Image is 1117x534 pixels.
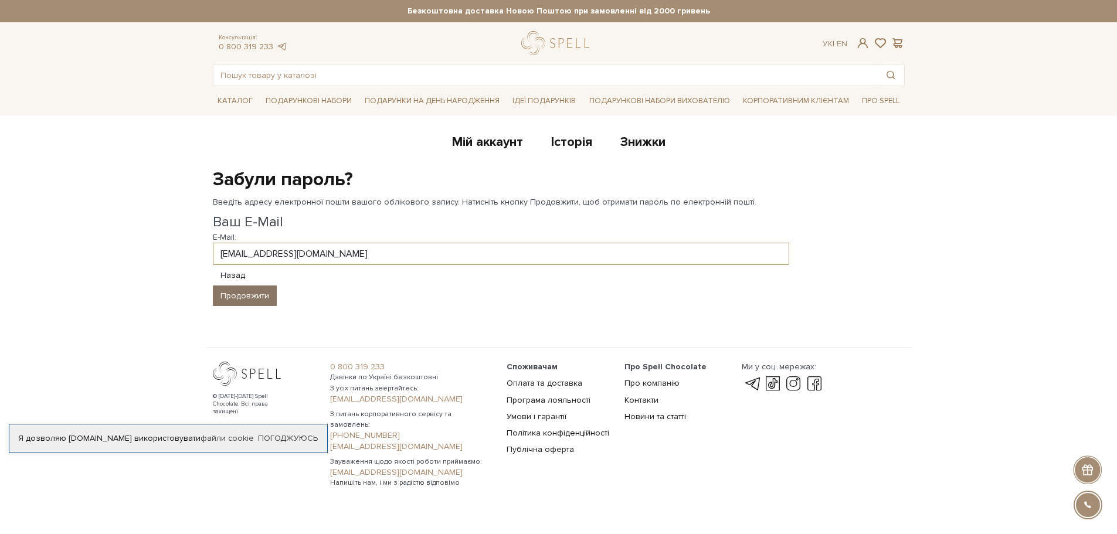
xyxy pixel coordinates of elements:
[620,134,666,154] a: Знижки
[624,362,707,372] span: Про Spell Chocolate
[261,92,357,110] a: Подарункові набори
[330,441,493,452] a: [EMAIL_ADDRESS][DOMAIN_NAME]
[624,411,686,421] a: Новини та статті
[507,428,609,438] a: Політика конфіденційності
[330,394,493,404] a: [EMAIL_ADDRESS][DOMAIN_NAME]
[276,42,288,52] a: telegram
[213,92,257,110] a: Каталог
[624,378,680,388] a: Про компанію
[9,433,327,444] div: Я дозволяю [DOMAIN_NAME] використовувати
[804,377,824,391] a: facebook
[783,377,803,391] a: instagram
[330,430,493,441] a: [PHONE_NUMBER]
[213,64,877,86] input: Пошук товару у каталозі
[837,39,847,49] a: En
[452,134,523,154] a: Мій аккаунт
[857,92,904,110] a: Про Spell
[877,64,904,86] button: Пошук товару у каталозі
[823,39,847,49] div: Ук
[742,377,762,391] a: telegram
[330,372,493,383] span: Дзвінки по Україні безкоштовні
[833,39,834,49] span: |
[585,91,735,111] a: Подарункові набори вихователю
[213,168,905,192] h1: Забули пароль?
[508,92,580,110] a: Ідеї подарунків
[330,478,493,488] span: Напишіть нам, і ми з радістю відповімо
[213,265,253,285] a: Назад
[258,433,318,444] a: Погоджуюсь
[507,362,558,372] span: Споживачам
[507,378,582,388] a: Оплата та доставка
[507,444,574,454] a: Публічна оферта
[742,362,824,372] div: Ми у соц. мережах:
[507,411,566,421] a: Умови і гарантії
[213,197,905,208] p: Введіть адресу електронної пошти вашого облікового запису. Натисніть кнопку Продовжити, щоб отрим...
[213,285,277,306] input: Продовжити
[738,91,854,111] a: Корпоративним клієнтам
[213,243,789,265] input: E-Mail:
[763,377,783,391] a: tik-tok
[201,433,254,443] a: файли cookie
[551,134,592,154] a: Історія
[360,92,504,110] a: Подарунки на День народження
[213,6,905,16] strong: Безкоштовна доставка Новою Поштою при замовленні від 2000 гривень
[213,217,905,227] legend: Ваш E-Mail
[213,232,328,243] label: E-Mail:
[213,393,292,416] div: © [DATE]-[DATE] Spell Chocolate. Всі права захищені
[521,31,595,55] a: logo
[624,395,658,405] a: Контакти
[507,395,590,405] a: Програма лояльності
[330,409,493,430] span: З питань корпоративного сервісу та замовлень:
[330,467,493,478] a: [EMAIL_ADDRESS][DOMAIN_NAME]
[330,362,493,372] a: 0 800 319 233
[330,457,493,467] span: Зауваження щодо якості роботи приймаємо:
[219,34,288,42] span: Консультація:
[219,42,273,52] a: 0 800 319 233
[330,383,493,394] span: З усіх питань звертайтесь:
